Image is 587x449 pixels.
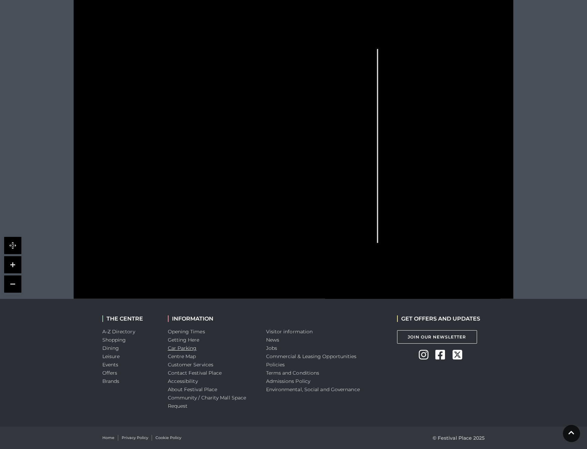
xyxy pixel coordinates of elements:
h2: GET OFFERS AND UPDATES [397,315,480,322]
a: Policies [266,362,285,368]
a: Contact Festival Place [168,370,222,376]
a: Visitor information [266,328,313,335]
a: Opening Times [168,328,205,335]
a: Jobs [266,345,277,351]
a: Join Our Newsletter [397,330,477,344]
h2: THE CENTRE [102,315,158,322]
a: Customer Services [168,362,214,368]
a: Car Parking [168,345,197,351]
a: Dining [102,345,119,351]
p: © Festival Place 2025 [433,434,485,442]
a: Events [102,362,119,368]
a: A-Z Directory [102,328,135,335]
a: Brands [102,378,120,384]
h2: INFORMATION [168,315,256,322]
a: About Festival Place [168,386,217,393]
a: Leisure [102,353,120,359]
a: Environmental, Social and Governance [266,386,360,393]
a: Terms and Conditions [266,370,320,376]
a: Centre Map [168,353,196,359]
a: News [266,337,279,343]
a: Community / Charity Mall Space Request [168,395,246,409]
a: Shopping [102,337,126,343]
a: Privacy Policy [122,435,148,441]
a: Accessibility [168,378,198,384]
a: Admissions Policy [266,378,311,384]
a: Getting Here [168,337,200,343]
a: Home [102,435,114,441]
a: Cookie Policy [155,435,181,441]
a: Commercial & Leasing Opportunities [266,353,357,359]
a: Offers [102,370,118,376]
